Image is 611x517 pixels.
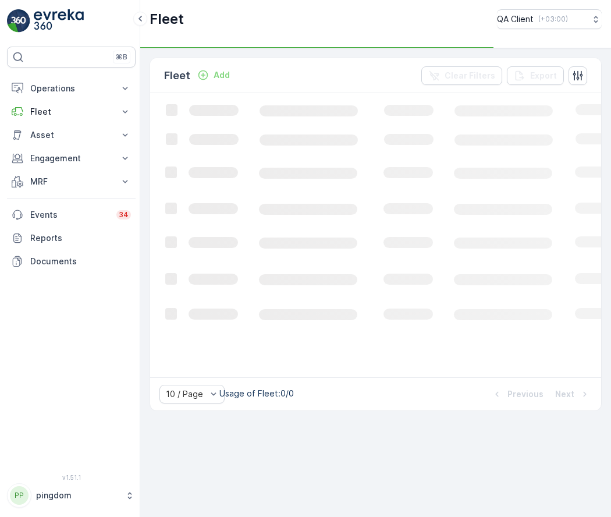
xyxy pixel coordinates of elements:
[7,170,136,193] button: MRF
[497,13,534,25] p: QA Client
[30,176,112,187] p: MRF
[7,203,136,226] a: Events34
[445,70,495,82] p: Clear Filters
[7,483,136,508] button: PPpingdom
[116,52,127,62] p: ⌘B
[490,387,545,401] button: Previous
[214,69,230,81] p: Add
[421,66,502,85] button: Clear Filters
[7,147,136,170] button: Engagement
[10,486,29,505] div: PP
[30,83,112,94] p: Operations
[30,153,112,164] p: Engagement
[7,250,136,273] a: Documents
[538,15,568,24] p: ( +03:00 )
[30,232,131,244] p: Reports
[34,9,84,33] img: logo_light-DOdMpM7g.png
[530,70,557,82] p: Export
[164,68,190,84] p: Fleet
[150,10,184,29] p: Fleet
[219,388,294,399] p: Usage of Fleet : 0/0
[555,388,574,400] p: Next
[30,209,109,221] p: Events
[507,66,564,85] button: Export
[554,387,592,401] button: Next
[7,9,30,33] img: logo
[7,474,136,481] span: v 1.51.1
[7,100,136,123] button: Fleet
[7,226,136,250] a: Reports
[119,210,129,219] p: 34
[36,490,119,501] p: pingdom
[507,388,543,400] p: Previous
[30,106,112,118] p: Fleet
[7,123,136,147] button: Asset
[30,256,131,267] p: Documents
[497,9,602,29] button: QA Client(+03:00)
[193,68,235,82] button: Add
[30,129,112,141] p: Asset
[7,77,136,100] button: Operations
